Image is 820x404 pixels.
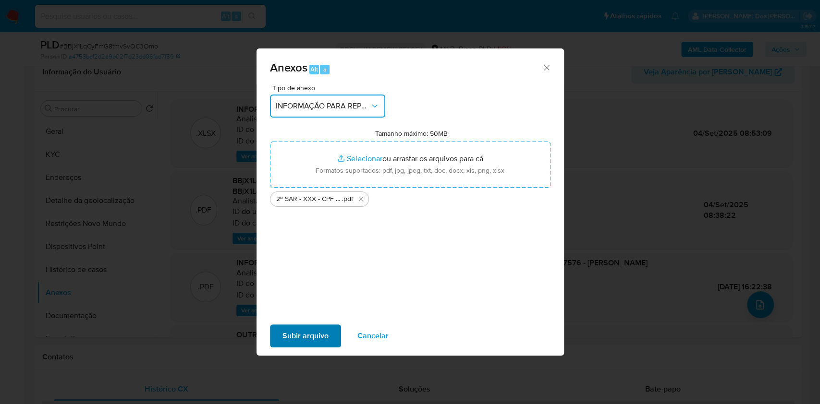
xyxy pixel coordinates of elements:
[342,194,353,204] span: .pdf
[375,129,448,138] label: Tamanho máximo: 50MB
[276,101,370,111] span: INFORMAÇÃO PARA REPORTE - COAF
[270,59,307,76] span: Anexos
[323,65,327,74] span: a
[357,325,389,346] span: Cancelar
[272,84,388,91] span: Tipo de anexo
[270,324,341,347] button: Subir arquivo
[542,63,551,71] button: Fechar
[345,324,401,347] button: Cancelar
[270,95,385,118] button: INFORMAÇÃO PARA REPORTE - COAF
[310,65,318,74] span: Alt
[270,188,551,207] ul: Arquivos selecionados
[355,193,367,205] button: Excluir 2º SAR - XXX - CPF 06212627576 - GEOVAN SANTOS BARBOSA.pdf
[282,325,329,346] span: Subir arquivo
[276,194,342,204] span: 2º SAR - XXX - CPF 06212627576 - [PERSON_NAME]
